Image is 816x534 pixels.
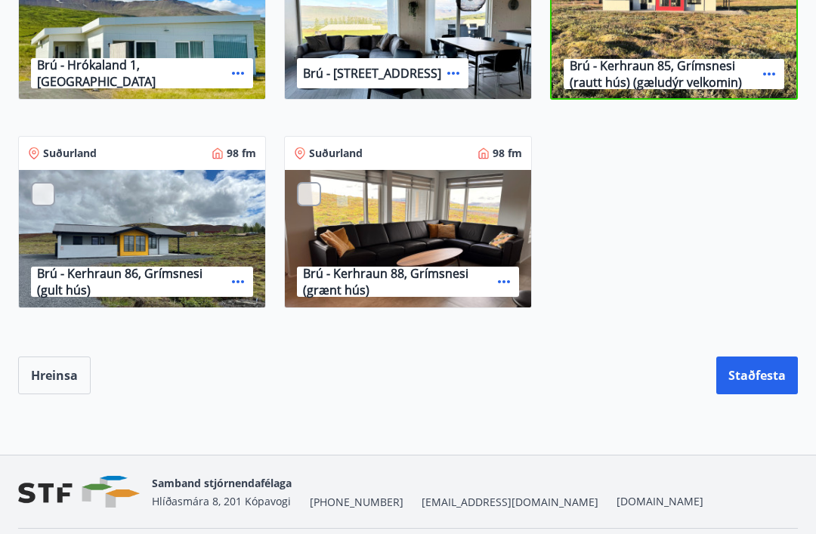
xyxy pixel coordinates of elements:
p: 98 fm [493,146,522,161]
p: Suðurland [43,146,97,161]
button: Staðfesta [716,357,798,394]
p: Brú - [STREET_ADDRESS] [303,65,441,82]
span: Samband stjórnendafélaga [152,476,292,490]
p: Brú - Hrókaland 1, [GEOGRAPHIC_DATA] [37,57,226,90]
span: [PHONE_NUMBER] [310,495,403,510]
button: Hreinsa [18,357,91,394]
span: [EMAIL_ADDRESS][DOMAIN_NAME] [422,495,598,510]
p: Brú - Kerhraun 86, Grímsnesi (gult hús) [37,265,226,298]
p: Brú - Kerhraun 88, Grímsnesi (grænt hús) [303,265,492,298]
p: 98 fm [227,146,256,161]
img: vjCaq2fThgY3EUYqSgpjEiBg6WP39ov69hlhuPVN.png [18,476,140,508]
p: Suðurland [309,146,363,161]
span: Hlíðasmára 8, 201 Kópavogi [152,494,291,508]
a: [DOMAIN_NAME] [617,494,703,508]
p: Brú - Kerhraun 85, Grímsnesi (rautt hús) (gæludýr velkomin) [570,57,757,91]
